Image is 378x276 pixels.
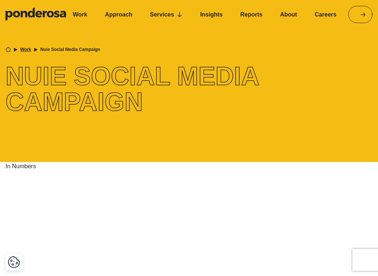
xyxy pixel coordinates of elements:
li: Nuie Social Media Campaign [40,47,100,52]
li: ▶︎ [14,47,17,52]
a: Go to homepage [6,7,89,22]
a: Work [67,7,93,22]
a: Reports [235,7,268,22]
a: About [274,7,303,22]
div: In Numbers [6,162,372,171]
h1: Nuie Social Media Campaign [6,64,372,115]
button: Cookie Settings [8,256,20,268]
a: Work [20,47,31,52]
a: Contact [348,6,372,23]
li: ▶︎ [34,47,37,52]
a: Careers [309,7,342,22]
a: Services [144,7,189,22]
a: Home [6,47,11,52]
a: Approach [99,7,138,22]
img: Revisit consent button [8,256,20,268]
a: Insights [194,7,228,22]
